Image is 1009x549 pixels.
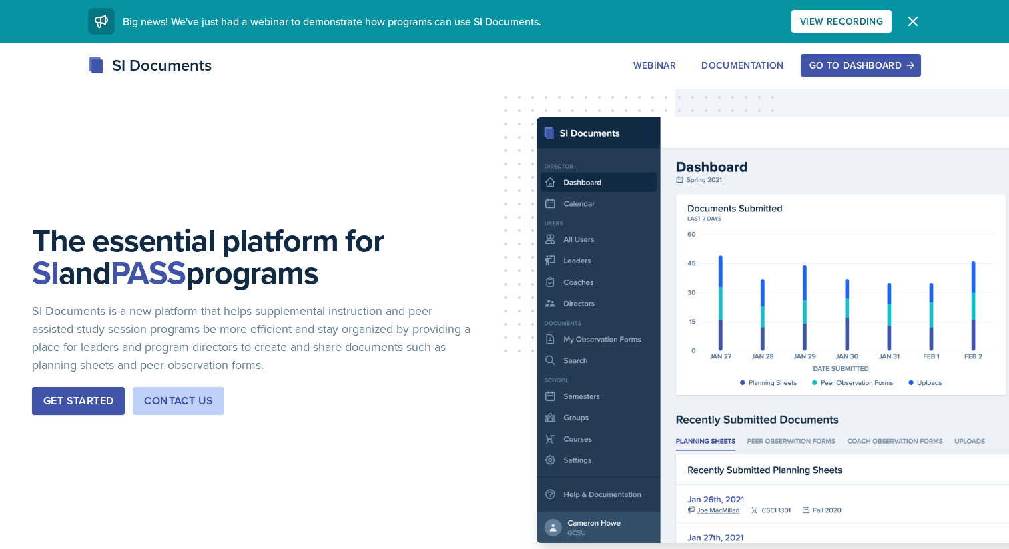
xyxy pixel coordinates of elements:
[701,60,784,71] div: Documentation
[791,10,892,33] button: View Recording
[144,393,213,409] div: Contact Us
[133,387,224,415] button: Contact Us
[693,54,793,77] button: Documentation
[801,54,921,77] button: Go to Dashboard
[43,393,113,409] div: Get Started
[809,60,912,71] div: Go to Dashboard
[800,16,883,27] div: View Recording
[625,54,685,77] button: Webinar
[32,387,125,415] button: Get Started
[633,60,676,71] div: Webinar
[88,53,212,77] div: SI Documents
[123,14,541,29] span: Big news! We've just had a webinar to demonstrate how programs can use SI Documents.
